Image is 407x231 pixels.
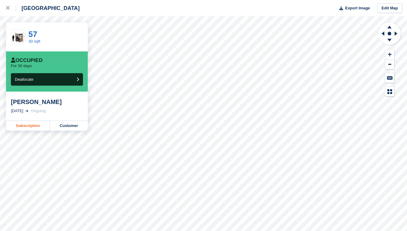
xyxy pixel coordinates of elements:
div: [PERSON_NAME] [11,98,83,106]
span: Deallocate [15,77,33,82]
button: Export Image [336,3,370,13]
button: Zoom Out [385,60,394,70]
img: 30%20sqft.jpeg [11,30,25,44]
button: Map Legend [385,86,394,96]
div: Occupied [11,57,43,63]
a: Subscription [6,121,50,131]
img: arrow-right-light-icn-cde0832a797a2874e46488d9cf13f60e5c3a73dbe684e267c42b8395dfbc2abf.svg [25,110,28,112]
div: [DATE] [11,108,23,114]
button: Keyboard Shortcuts [385,73,394,83]
div: [GEOGRAPHIC_DATA] [16,5,80,12]
button: Deallocate [11,73,83,86]
div: Ongoing [31,108,46,114]
a: Edit Map [377,3,402,13]
a: 30 sqft [28,39,40,44]
a: 57 [28,30,37,39]
button: Zoom In [385,50,394,60]
p: For 30 days [11,63,32,68]
a: Customer [50,121,88,131]
span: Export Image [345,5,370,11]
